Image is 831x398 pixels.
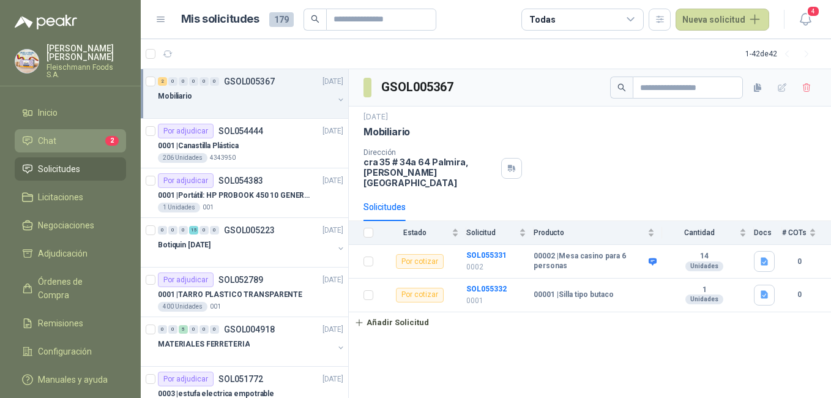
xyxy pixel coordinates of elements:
div: Unidades [685,295,723,304]
p: 0002 [466,261,526,273]
a: 0 0 0 15 0 0 GSOL005223[DATE] Botiquin [DATE] [158,223,346,262]
button: Añadir Solicitud [349,312,434,333]
div: 0 [179,77,188,86]
span: Cantidad [662,228,737,237]
span: 2 [105,136,119,146]
div: 5 [179,325,188,334]
div: 0 [189,77,198,86]
p: Fleischmann Foods S.A. [47,64,126,78]
span: Adjudicación [38,247,88,260]
p: Botiquin [DATE] [158,239,211,251]
p: SOL052789 [218,276,263,284]
p: Mobiliario [158,91,192,102]
a: SOL055332 [466,285,507,293]
a: Manuales y ayuda [15,368,126,391]
div: 0 [199,77,209,86]
div: 0 [210,77,219,86]
span: Chat [38,134,56,148]
th: Producto [534,221,662,245]
div: Por cotizar [396,288,444,302]
a: Configuración [15,340,126,363]
span: Negociaciones [38,219,94,232]
span: Solicitud [466,228,516,237]
p: GSOL005223 [224,226,275,235]
div: 0 [199,226,209,235]
p: [DATE] [322,324,343,336]
img: Company Logo [15,50,39,73]
p: SOL051772 [218,375,263,383]
p: SOL054383 [218,176,263,185]
p: cra 35 # 34a 64 Palmira , [PERSON_NAME][GEOGRAPHIC_DATA] [363,157,496,188]
div: 206 Unidades [158,153,207,163]
a: Licitaciones [15,186,126,209]
span: # COTs [782,228,807,237]
p: [DATE] [322,274,343,286]
p: 0001 | TARRO PLASTICO TRANSPARENTE [158,289,302,301]
div: 0 [168,226,177,235]
p: [DATE] [322,126,343,137]
div: Por adjudicar [158,372,214,386]
div: 0 [210,325,219,334]
span: Manuales y ayuda [38,373,108,386]
p: [DATE] [322,374,343,385]
div: 15 [189,226,198,235]
span: Producto [534,228,645,237]
p: 4343950 [210,153,236,163]
a: 2 0 0 0 0 0 GSOL005367[DATE] Mobiliario [158,74,346,113]
div: Unidades [685,261,723,271]
th: Solicitud [466,221,534,245]
div: Todas [529,13,555,26]
div: 0 [189,325,198,334]
b: SOL055331 [466,251,507,260]
div: Por adjudicar [158,272,214,287]
a: Añadir Solicitud [349,312,831,333]
div: 0 [179,226,188,235]
p: 0001 [466,295,526,307]
p: [DATE] [322,225,343,236]
p: [DATE] [363,111,388,123]
img: Logo peakr [15,15,77,29]
span: Solicitudes [38,162,80,176]
div: 0 [199,325,209,334]
button: 4 [794,9,816,31]
p: [DATE] [322,175,343,187]
a: Inicio [15,101,126,124]
p: 0001 | Canastilla Plástica [158,140,239,152]
div: 1 - 42 de 42 [745,44,816,64]
a: Adjudicación [15,242,126,265]
a: Por adjudicarSOL052789[DATE] 0001 |TARRO PLASTICO TRANSPARENTE400 Unidades001 [141,268,348,317]
b: 00002 | Mesa casino para 6 personas [534,252,646,271]
p: 001 [210,302,221,312]
div: Por adjudicar [158,173,214,188]
div: 0 [158,226,167,235]
p: 0001 | Portátil: HP PROBOOK 450 10 GENERACIÓN PROCESADOR INTEL CORE i7 [158,190,310,201]
b: 00001 | Silla tipo butaco [534,290,614,300]
th: Docs [754,221,782,245]
span: 179 [269,12,294,27]
b: 1 [662,285,747,295]
p: SOL054444 [218,127,263,135]
a: Chat2 [15,129,126,152]
div: 400 Unidades [158,302,207,312]
p: [PERSON_NAME] [PERSON_NAME] [47,44,126,61]
th: # COTs [782,221,831,245]
div: Solicitudes [363,200,406,214]
div: 0 [158,325,167,334]
span: Órdenes de Compra [38,275,114,302]
h3: GSOL005367 [381,78,455,97]
p: 001 [203,203,214,212]
p: MATERIALES FERRETERIA [158,339,250,350]
p: GSOL004918 [224,325,275,334]
span: Remisiones [38,317,83,330]
a: Por adjudicarSOL054383[DATE] 0001 |Portátil: HP PROBOOK 450 10 GENERACIÓN PROCESADOR INTEL CORE i... [141,168,348,218]
a: Órdenes de Compra [15,270,126,307]
a: 0 0 5 0 0 0 GSOL004918[DATE] MATERIALES FERRETERIA [158,322,346,361]
a: Negociaciones [15,214,126,237]
p: [DATE] [322,76,343,88]
span: Configuración [38,345,92,358]
p: GSOL005367 [224,77,275,86]
a: Por adjudicarSOL054444[DATE] 0001 |Canastilla Plástica206 Unidades4343950 [141,119,348,168]
div: 2 [158,77,167,86]
th: Cantidad [662,221,754,245]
